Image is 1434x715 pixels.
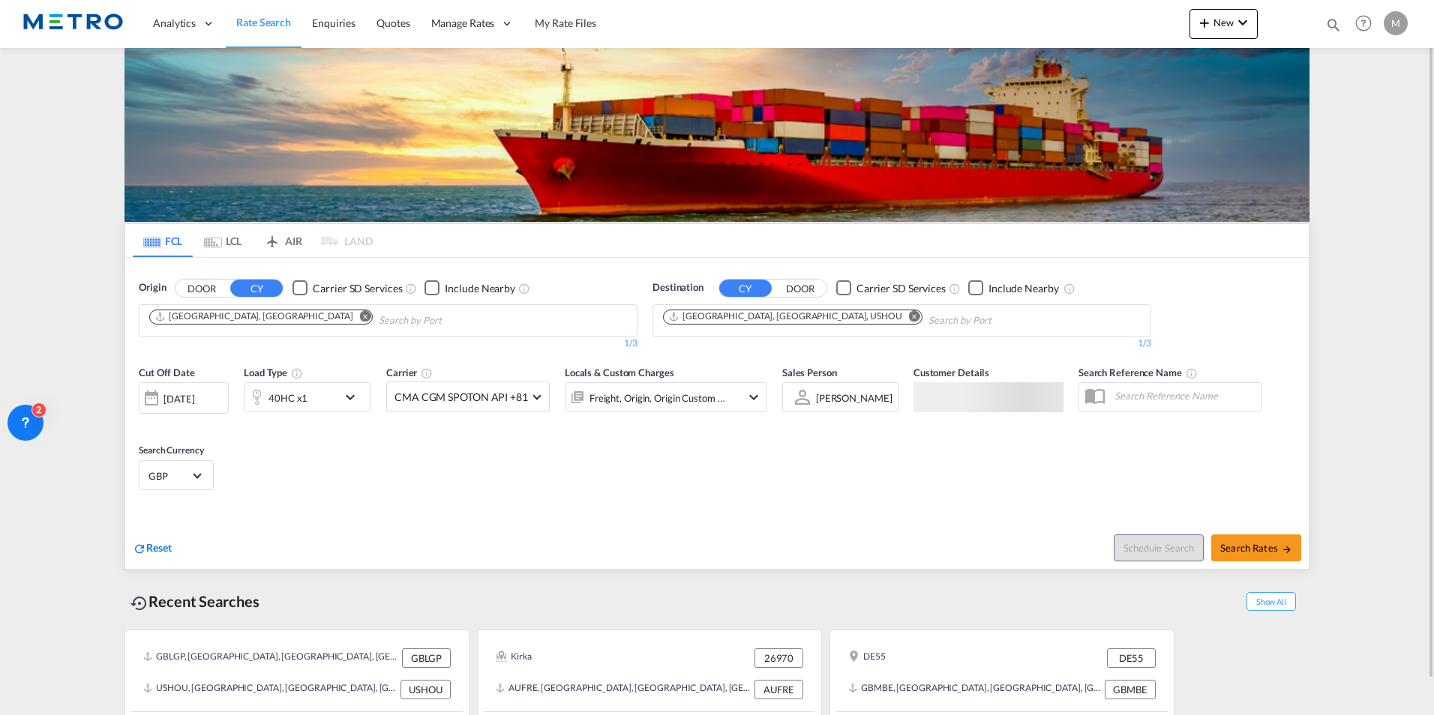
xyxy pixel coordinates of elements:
span: Quotes [376,16,409,29]
div: London Gateway Port, GBLGP [154,310,352,323]
div: GBLGP [402,648,451,668]
span: Origin [139,280,166,295]
div: DE55 [848,648,886,668]
div: Recent Searches [124,585,265,618]
md-icon: Unchecked: Ignores neighbouring ports when fetching rates.Checked : Includes neighbouring ports w... [1063,283,1075,295]
div: USHOU [400,680,451,699]
div: Help [1351,10,1384,37]
md-select: Select Currency: £ GBPUnited Kingdom Pound [147,465,205,486]
div: M [1384,11,1408,35]
div: Press delete to remove this chip. [668,310,905,323]
button: Remove [899,310,922,325]
div: 1/3 [139,337,637,350]
div: [DATE] [163,392,194,405]
div: Kirka [496,648,532,668]
md-select: Sales Person: Marcel Thomas [814,387,894,408]
div: Carrier SD Services [856,281,946,296]
div: 26970 [754,648,803,668]
div: 40HC x1 [268,387,307,408]
span: CMA CGM SPOTON API +81 [394,390,528,405]
md-icon: The selected Trucker/Carrierwill be displayed in the rate results If the rates are from another f... [421,367,433,379]
div: Include Nearby [988,281,1059,296]
md-icon: icon-magnify [1325,16,1342,33]
span: Rate Search [236,16,291,28]
div: icon-magnify [1325,16,1342,39]
md-icon: icon-arrow-right [1282,544,1292,555]
img: 25181f208a6c11efa6aa1bf80d4cef53.png [22,7,124,40]
span: Sales Person [782,366,837,378]
div: Include Nearby [445,281,515,296]
div: 1/3 [652,337,1151,350]
md-icon: Unchecked: Search for CY (Container Yard) services for all selected carriers.Checked : Search for... [405,283,417,295]
div: OriginDOOR CY Checkbox No InkUnchecked: Search for CY (Container Yard) services for all selected ... [125,258,1309,569]
button: Remove [349,310,372,325]
md-checkbox: Checkbox No Ink [424,280,515,296]
span: New [1195,16,1252,28]
md-icon: Unchecked: Search for CY (Container Yard) services for all selected carriers.Checked : Search for... [949,283,961,295]
div: AUFRE, Fremantle, Australia, Oceania, Oceania [496,680,751,699]
div: DE55 [1107,648,1156,668]
span: Show All [1246,592,1296,611]
md-icon: icon-airplane [263,232,281,244]
md-chips-wrap: Chips container. Use arrow keys to select chips. [661,305,1077,333]
md-icon: icon-refresh [133,542,146,555]
div: Freight Origin Origin Custom Destination Factory Stuffingicon-chevron-down [565,382,767,412]
span: Help [1351,10,1376,36]
md-icon: icon-chevron-down [1234,13,1252,31]
md-icon: icon-chevron-down [341,388,367,406]
div: Houston, TX, USHOU [668,310,902,323]
div: [PERSON_NAME] [816,392,892,404]
span: Analytics [153,16,196,31]
span: Enquiries [312,16,355,29]
div: GBLGP, London Gateway Port, United Kingdom, GB & Ireland, Europe [143,648,398,668]
input: Search Reference Name [1107,384,1261,407]
span: Reset [146,541,172,554]
md-checkbox: Checkbox No Ink [292,280,402,296]
div: GBMBE [1105,680,1156,699]
md-tab-item: FCL [133,224,193,257]
input: Chips input. [379,309,521,333]
span: Carrier [386,366,433,378]
div: Freight Origin Origin Custom Destination Factory Stuffing [589,387,726,408]
div: Carrier SD Services [313,281,402,296]
div: [DATE] [139,382,229,414]
div: Press delete to remove this chip. [154,310,355,323]
span: Manage Rates [431,16,495,31]
button: Search Ratesicon-arrow-right [1211,534,1301,561]
div: icon-refreshReset [133,540,172,557]
img: LCL+%26+FCL+BACKGROUND.png [124,48,1309,222]
md-checkbox: Checkbox No Ink [836,280,946,296]
button: CY [719,280,772,297]
button: icon-plus 400-fgNewicon-chevron-down [1189,9,1258,39]
md-tab-item: AIR [253,224,313,257]
input: Chips input. [928,309,1071,333]
span: Cut Off Date [139,366,195,378]
span: Destination [652,280,703,295]
md-tab-item: LCL [193,224,253,257]
button: DOOR [175,280,228,297]
md-icon: icon-plus 400-fg [1195,13,1213,31]
md-pagination-wrapper: Use the left and right arrow keys to navigate between tabs [133,224,373,257]
span: My Rate Files [535,16,596,29]
button: DOOR [774,280,826,297]
button: Note: By default Schedule search will only considerorigin ports, destination ports and cut off da... [1114,534,1204,561]
div: 40HC x1icon-chevron-down [244,382,371,412]
span: Locals & Custom Charges [565,366,674,378]
md-datepicker: Select [139,412,150,432]
md-icon: icon-information-outline [291,367,303,379]
md-icon: icon-chevron-down [745,388,763,406]
span: GBP [148,469,190,483]
md-icon: Unchecked: Ignores neighbouring ports when fetching rates.Checked : Includes neighbouring ports w... [518,283,530,295]
div: AUFRE [754,680,803,699]
md-checkbox: Checkbox No Ink [968,280,1059,296]
span: Load Type [244,366,303,378]
md-chips-wrap: Chips container. Use arrow keys to select chips. [147,305,527,333]
md-icon: Your search will be saved by the below given name [1186,367,1198,379]
span: Search Currency [139,444,204,456]
md-icon: icon-backup-restore [130,594,148,612]
div: GBMBE, Melbourne, United Kingdom, GB & Ireland, Europe [848,680,1101,699]
button: CY [230,280,283,297]
span: Customer Details [913,366,989,378]
span: Search Reference Name [1078,366,1198,378]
